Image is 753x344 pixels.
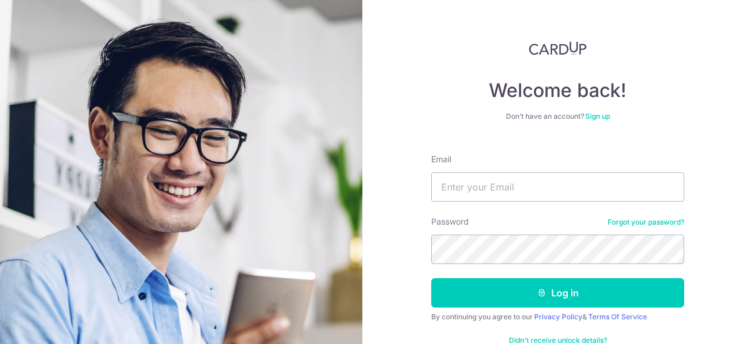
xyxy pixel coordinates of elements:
[588,312,647,321] a: Terms Of Service
[431,278,684,308] button: Log in
[529,41,587,55] img: CardUp Logo
[431,216,469,228] label: Password
[431,312,684,322] div: By continuing you agree to our &
[534,312,582,321] a: Privacy Policy
[431,153,451,165] label: Email
[585,112,610,121] a: Sign up
[608,218,684,227] a: Forgot your password?
[431,172,684,202] input: Enter your Email
[431,79,684,102] h4: Welcome back!
[431,112,684,121] div: Don’t have an account?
